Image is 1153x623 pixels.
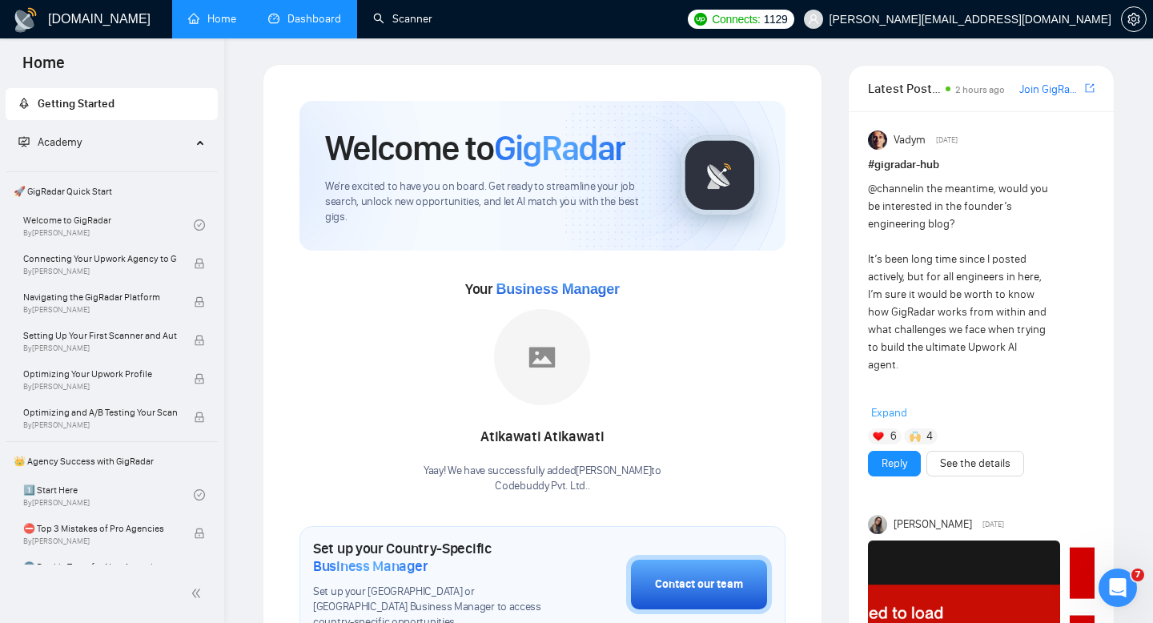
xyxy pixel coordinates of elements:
[7,445,216,477] span: 👑 Agency Success with GigRadar
[194,219,205,231] span: check-circle
[325,179,654,225] span: We're excited to have you on board. Get ready to streamline your job search, unlock new opportuni...
[23,382,177,392] span: By [PERSON_NAME]
[873,431,884,442] img: ❤️
[313,540,546,575] h1: Set up your Country-Specific
[23,420,177,430] span: By [PERSON_NAME]
[38,97,114,111] span: Getting Started
[1085,81,1095,96] a: export
[23,207,194,243] a: Welcome to GigRadarBy[PERSON_NAME]
[926,451,1024,476] button: See the details
[6,88,218,120] li: Getting Started
[23,366,177,382] span: Optimizing Your Upwork Profile
[194,296,205,307] span: lock
[894,516,972,533] span: [PERSON_NAME]
[494,309,590,405] img: placeholder.png
[313,557,428,575] span: Business Manager
[626,555,772,614] button: Contact our team
[194,528,205,539] span: lock
[868,182,915,195] span: @channel
[268,12,341,26] a: dashboardDashboard
[38,135,82,149] span: Academy
[868,78,941,98] span: Latest Posts from the GigRadar Community
[424,479,661,494] p: Codebuddy Pvt. Ltd. .
[23,305,177,315] span: By [PERSON_NAME]
[680,135,760,215] img: gigradar-logo.png
[10,51,78,85] span: Home
[194,412,205,423] span: lock
[23,251,177,267] span: Connecting Your Upwork Agency to GigRadar
[926,428,933,444] span: 4
[7,175,216,207] span: 🚀 GigRadar Quick Start
[910,431,921,442] img: 🙌
[712,10,760,28] span: Connects:
[194,489,205,500] span: check-circle
[424,464,661,494] div: Yaay! We have successfully added [PERSON_NAME] to
[936,133,958,147] span: [DATE]
[868,451,921,476] button: Reply
[882,455,907,472] a: Reply
[1122,13,1146,26] span: setting
[18,135,82,149] span: Academy
[494,127,625,170] span: GigRadar
[982,517,1004,532] span: [DATE]
[188,12,236,26] a: homeHome
[23,477,194,512] a: 1️⃣ Start HereBy[PERSON_NAME]
[23,521,177,537] span: ⛔ Top 3 Mistakes of Pro Agencies
[868,156,1095,174] h1: # gigradar-hub
[655,576,743,593] div: Contact our team
[23,267,177,276] span: By [PERSON_NAME]
[191,585,207,601] span: double-left
[18,136,30,147] span: fund-projection-screen
[194,373,205,384] span: lock
[23,404,177,420] span: Optimizing and A/B Testing Your Scanner for Better Results
[23,559,177,575] span: 🌚 Rookie Traps for New Agencies
[1019,81,1082,98] a: Join GigRadar Slack Community
[940,455,1010,472] a: See the details
[18,98,30,109] span: rocket
[373,12,432,26] a: searchScanner
[1099,569,1137,607] iframe: Intercom live chat
[23,289,177,305] span: Navigating the GigRadar Platform
[194,335,205,346] span: lock
[868,515,887,534] img: Mariia Heshka
[194,258,205,269] span: lock
[13,7,38,33] img: logo
[1121,6,1147,32] button: setting
[894,131,926,149] span: Vadym
[496,281,619,297] span: Business Manager
[325,127,625,170] h1: Welcome to
[424,424,661,451] div: Atikawati Atikawati
[955,84,1005,95] span: 2 hours ago
[23,344,177,353] span: By [PERSON_NAME]
[890,428,897,444] span: 6
[1085,82,1095,94] span: export
[694,13,707,26] img: upwork-logo.png
[1121,13,1147,26] a: setting
[23,328,177,344] span: Setting Up Your First Scanner and Auto-Bidder
[764,10,788,28] span: 1129
[868,131,887,150] img: Vadym
[1131,569,1144,581] span: 7
[871,406,907,420] span: Expand
[465,280,620,298] span: Your
[23,537,177,546] span: By [PERSON_NAME]
[808,14,819,25] span: user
